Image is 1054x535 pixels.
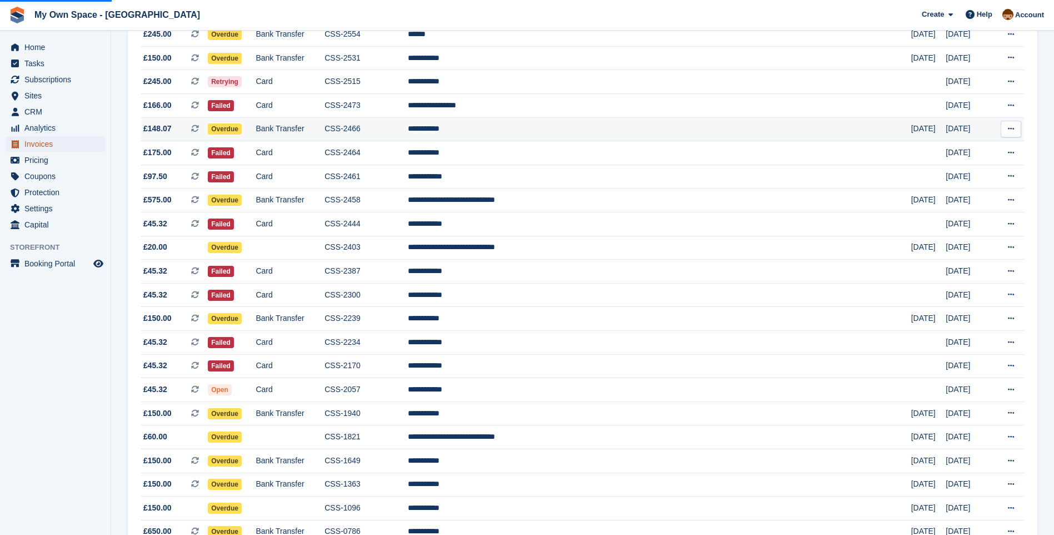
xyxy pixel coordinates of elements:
td: [DATE] [946,94,991,118]
span: Subscriptions [24,72,91,87]
td: CSS-2554 [324,23,408,47]
span: Failed [208,337,234,348]
td: [DATE] [911,117,946,141]
span: Overdue [208,242,242,253]
span: £575.00 [143,194,172,206]
a: menu [6,201,105,216]
td: CSS-2170 [324,354,408,378]
span: Failed [208,147,234,158]
td: Card [256,260,324,284]
span: £45.32 [143,360,167,371]
td: CSS-2473 [324,94,408,118]
td: CSS-2387 [324,260,408,284]
td: Card [256,283,324,307]
span: Help [977,9,992,20]
td: CSS-2515 [324,70,408,94]
a: menu [6,120,105,136]
img: stora-icon-8386f47178a22dfd0bd8f6a31ec36ba5ce8667c1dd55bd0f319d3a0aa187defe.svg [9,7,26,23]
td: CSS-2057 [324,378,408,402]
td: CSS-1096 [324,497,408,521]
span: Coupons [24,169,91,184]
span: Home [24,39,91,55]
td: Card [256,165,324,189]
td: [DATE] [911,307,946,331]
td: Card [256,212,324,236]
td: [DATE] [911,402,946,425]
span: £150.00 [143,502,172,514]
td: [DATE] [911,473,946,497]
a: menu [6,56,105,71]
td: [DATE] [946,165,991,189]
td: Bank Transfer [256,449,324,473]
td: [DATE] [946,354,991,378]
td: [DATE] [946,70,991,94]
span: £20.00 [143,241,167,253]
a: menu [6,217,105,232]
span: Overdue [208,195,242,206]
span: Failed [208,100,234,111]
a: menu [6,169,105,184]
td: [DATE] [911,425,946,449]
a: menu [6,256,105,271]
span: £45.32 [143,218,167,230]
span: Sites [24,88,91,103]
span: CRM [24,104,91,120]
td: [DATE] [946,283,991,307]
a: menu [6,88,105,103]
span: £150.00 [143,455,172,467]
span: Overdue [208,479,242,490]
td: CSS-2234 [324,330,408,354]
td: [DATE] [946,425,991,449]
span: £45.32 [143,384,167,395]
td: [DATE] [946,23,991,47]
td: Bank Transfer [256,402,324,425]
td: [DATE] [946,449,991,473]
span: Tasks [24,56,91,71]
td: [DATE] [911,497,946,521]
span: Overdue [208,313,242,324]
span: £245.00 [143,28,172,40]
td: [DATE] [946,189,991,212]
span: Overdue [208,432,242,443]
td: [DATE] [946,330,991,354]
span: £150.00 [143,408,172,419]
span: Overdue [208,29,242,40]
td: Bank Transfer [256,473,324,497]
span: £97.50 [143,171,167,182]
td: [DATE] [946,236,991,260]
span: Open [208,384,232,395]
a: menu [6,185,105,200]
span: Failed [208,266,234,277]
td: Bank Transfer [256,23,324,47]
span: Booking Portal [24,256,91,271]
td: [DATE] [946,378,991,402]
span: £150.00 [143,52,172,64]
td: CSS-2403 [324,236,408,260]
span: £60.00 [143,431,167,443]
span: Protection [24,185,91,200]
td: Bank Transfer [256,307,324,331]
span: Failed [208,290,234,301]
td: [DATE] [946,307,991,331]
img: Paula Harris [1002,9,1013,20]
span: £150.00 [143,478,172,490]
span: £45.32 [143,265,167,277]
span: Invoices [24,136,91,152]
td: CSS-1821 [324,425,408,449]
span: £175.00 [143,147,172,158]
td: Card [256,94,324,118]
td: [DATE] [911,46,946,70]
td: [DATE] [946,402,991,425]
td: [DATE] [946,117,991,141]
td: CSS-2466 [324,117,408,141]
span: Capital [24,217,91,232]
span: £166.00 [143,100,172,111]
td: CSS-2239 [324,307,408,331]
td: CSS-2458 [324,189,408,212]
td: CSS-1940 [324,402,408,425]
span: £245.00 [143,76,172,87]
td: Bank Transfer [256,189,324,212]
span: Analytics [24,120,91,136]
a: menu [6,136,105,152]
span: Overdue [208,123,242,135]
